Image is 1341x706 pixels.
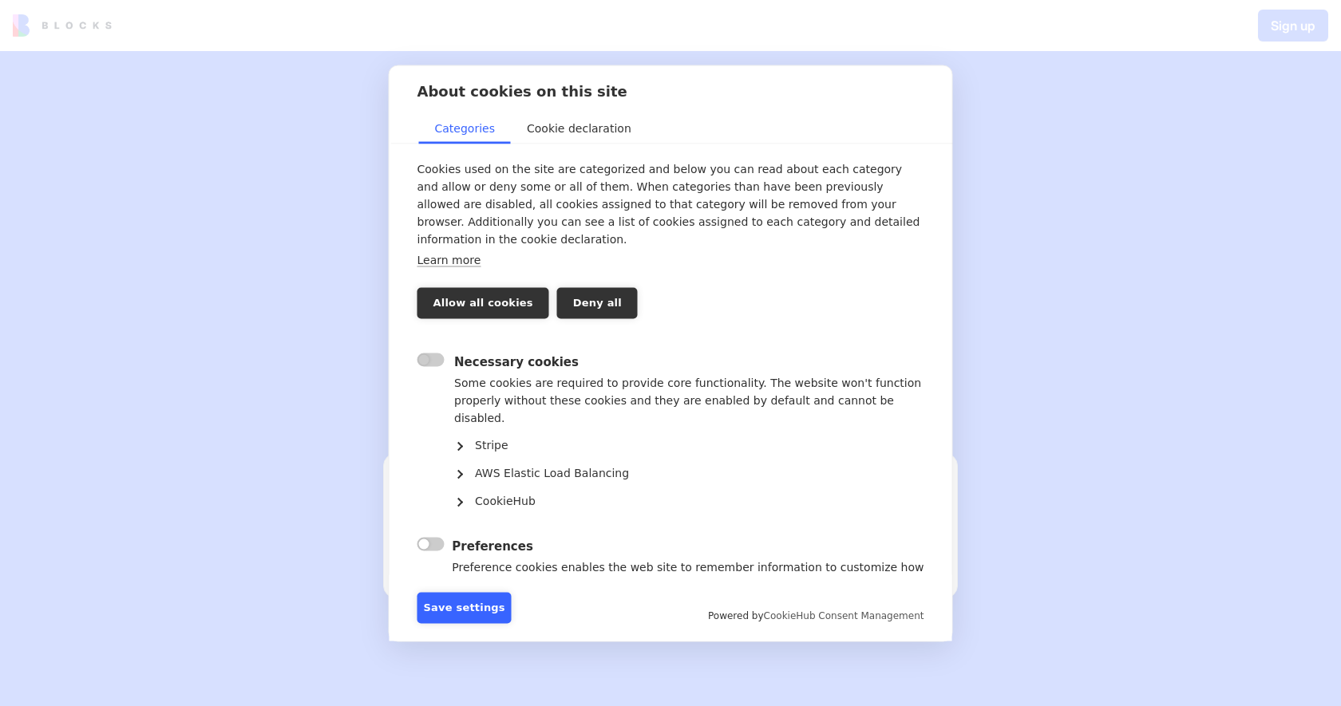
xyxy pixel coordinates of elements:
a: Stripe [471,431,924,459]
p: Powered by [512,610,924,623]
p: Preference cookies enables the web site to remember information to customize how the web site loo... [452,558,924,610]
button: Allow all cookies [417,287,549,318]
a: Learn more [417,253,481,266]
a: AWS Elastic Load Balancing [471,459,924,487]
p: Cookies used on the site are categorized and below you can read about each category and allow or ... [417,160,924,247]
a: Cookie declaration [511,114,647,144]
strong: Necessary cookies [454,354,579,369]
strong: Preferences [452,538,533,553]
strong: About cookies on this site [417,82,627,99]
a: Categories [419,114,511,144]
p: Some cookies are required to provide core functionality. The website won't function properly with... [454,373,924,426]
button: Save settings [417,592,512,623]
a: CookieHub [471,487,924,515]
button: Deny all [557,287,638,318]
a: CookieHub Consent Management [764,609,924,621]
